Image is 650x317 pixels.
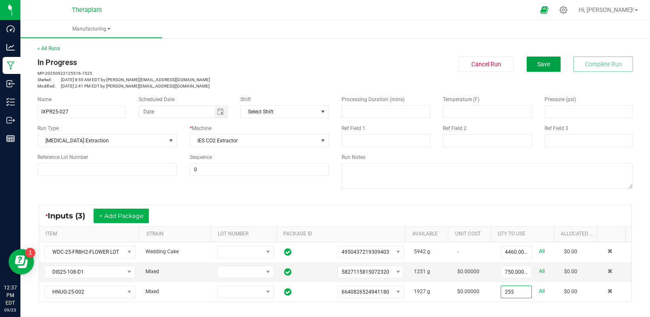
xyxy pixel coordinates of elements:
span: Ref Field 3 [545,125,568,131]
span: 4950437219309403 [342,249,389,255]
span: Name [37,96,51,102]
span: 5827115815072320 [342,269,389,275]
span: $0.00000 [457,269,479,275]
span: [MEDICAL_DATA] Extraction [38,135,166,147]
p: [DATE] 2:41 PM EDT by [PERSON_NAME][EMAIL_ADDRESS][DOMAIN_NAME] [37,83,329,89]
inline-svg: Reports [6,134,15,143]
span: IES CO2 Extractor [190,135,318,147]
p: 12:37 PM EDT [4,284,17,307]
span: 6640826524941180 [342,289,389,295]
span: Theraplant [72,6,102,14]
span: Pressure (psi) [545,96,576,102]
a: Allocated CostSortable [561,231,593,238]
span: Reference Lot Number [37,154,88,160]
iframe: Resource center [9,249,34,275]
span: 5942 [414,249,426,255]
p: MP-20250922125516-7525 [37,70,329,76]
span: In Sync [284,267,291,277]
span: Wedding Cake [145,249,179,255]
span: $0.00 [564,269,577,275]
span: - [457,249,459,255]
span: Run Notes [342,154,365,160]
span: Manufacturing [20,25,162,33]
a: ITEMSortable [46,231,136,238]
inline-svg: Inventory [6,98,15,106]
span: HNUG-25-002 [45,286,124,298]
span: NO DATA FOUND [240,105,329,118]
span: Scheduled Date [139,96,174,102]
span: Temperature (F) [443,96,479,102]
a: Sortable [604,231,622,238]
span: Modified: [37,83,61,89]
button: Cancel Run [459,57,514,72]
a: PACKAGE IDSortable [283,231,402,238]
span: Sequence [190,154,212,160]
span: $0.00 [564,249,577,255]
a: All [539,266,545,277]
inline-svg: Manufacturing [6,61,15,70]
span: Save [537,61,550,68]
a: STRAINSortable [146,231,208,238]
span: $0.00 [564,289,577,294]
span: Toggle calendar [215,106,227,118]
button: Save [527,57,561,72]
span: 1251 [414,269,426,275]
inline-svg: Outbound [6,116,15,125]
span: $0.00000 [457,289,479,294]
span: g [427,269,430,275]
span: Ref Field 1 [342,125,365,131]
span: NO DATA FOUND [44,246,135,258]
p: 09/23 [4,307,17,313]
span: Shift [240,96,251,102]
span: NO DATA FOUND [44,266,135,278]
a: Manufacturing [20,20,162,38]
a: AVAILABLESortable [412,231,445,238]
span: In Sync [284,287,291,297]
span: Mixed [145,269,159,275]
a: < All Runs [37,45,60,51]
inline-svg: Analytics [6,43,15,51]
div: In Progress [37,57,329,68]
span: g [427,249,430,255]
span: Processing Duration (mins) [342,96,405,102]
a: Unit CostSortable [455,231,488,238]
span: Open Ecommerce Menu [535,2,554,18]
a: LOT NUMBERSortable [218,231,274,238]
span: Run Type [37,125,59,132]
span: Complete Run [585,61,622,68]
span: 1927 [414,289,426,294]
span: WDC-25-FR8H2-FLOWER LOT [45,246,124,258]
a: All [539,286,545,297]
span: Inputs (3) [48,211,94,221]
span: Cancel Run [471,61,501,68]
div: Manage settings [558,6,569,14]
a: QTY TO USESortable [498,231,550,238]
p: [DATE] 8:55 AM EDT by [PERSON_NAME][EMAIL_ADDRESS][DOMAIN_NAME] [37,76,329,83]
button: + Add Package [94,209,149,223]
span: Started: [37,76,61,83]
inline-svg: Dashboard [6,25,15,33]
button: Complete Run [573,57,633,72]
span: g [427,289,430,294]
span: Ref Field 2 [443,125,467,131]
iframe: Resource center unread badge [25,248,35,258]
span: NO DATA FOUND [338,286,404,298]
span: Machine [192,125,211,131]
span: Select Shift [241,106,318,118]
a: All [539,246,545,257]
span: Mixed [145,289,159,294]
inline-svg: Inbound [6,79,15,88]
input: Date [139,106,215,118]
span: DIS25-108-D1 [45,266,124,278]
span: In Sync [284,247,291,257]
span: Hi, [PERSON_NAME]! [579,6,634,13]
